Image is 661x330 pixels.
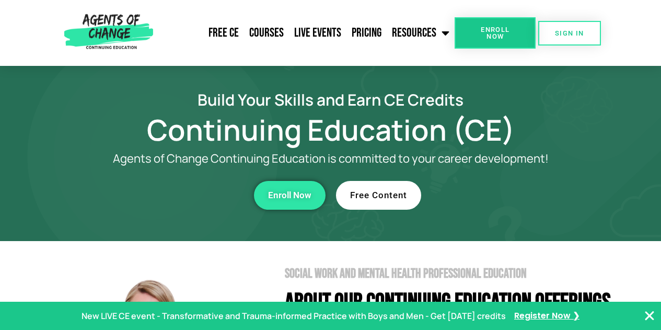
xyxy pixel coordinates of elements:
[471,26,519,40] span: Enroll Now
[157,20,455,46] nav: Menu
[555,30,584,37] span: SIGN IN
[336,181,421,210] a: Free Content
[33,92,629,107] h2: Build Your Skills and Earn CE Credits
[203,20,244,46] a: Free CE
[33,118,629,142] h1: Continuing Education (CE)
[244,20,289,46] a: Courses
[289,20,346,46] a: Live Events
[285,267,629,280] h2: Social Work and Mental Health Professional Education
[538,21,601,45] a: SIGN IN
[387,20,455,46] a: Resources
[514,309,579,324] a: Register Now ❯
[285,291,629,314] h4: About Our Continuing Education Offerings
[350,191,407,200] span: Free Content
[643,310,656,322] button: Close Banner
[82,309,506,324] p: New LIVE CE event - Transformative and Trauma-informed Practice with Boys and Men - Get [DATE] cr...
[455,17,536,49] a: Enroll Now
[254,181,326,210] a: Enroll Now
[75,152,587,165] p: Agents of Change Continuing Education is committed to your career development!
[346,20,387,46] a: Pricing
[268,191,311,200] span: Enroll Now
